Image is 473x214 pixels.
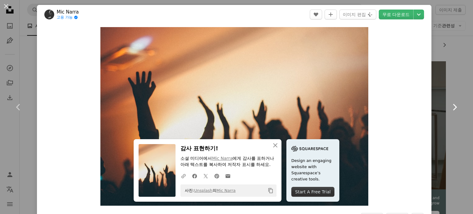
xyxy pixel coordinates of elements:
[189,170,200,182] a: Facebook에 공유
[44,10,54,19] img: Mic Narra의 프로필로 이동
[57,9,79,15] a: Mic Narra
[310,10,322,19] button: 좋아요
[291,158,334,182] span: Design an engaging website with Squarespace’s creative tools.
[100,27,368,206] img: 흰 방에서 손을 드는 사람들
[379,10,413,19] a: 무료 다운로드
[180,144,277,153] h3: 감사 표현하기!
[57,15,79,20] a: 고용 가능
[286,139,339,202] a: Design an engaging website with Squarespace’s creative tools.Start A Free Trial
[436,78,473,137] a: 다음
[216,188,236,193] a: Mic Narra
[339,10,376,19] button: 이미지 편집
[100,27,368,206] button: 이 이미지 확대
[194,188,212,193] a: Unsplash
[265,185,276,196] button: 클립보드에 복사하기
[222,170,233,182] a: 이메일로 공유에 공유
[182,186,236,196] span: 사진: 의
[325,10,337,19] button: 컬렉션에 추가
[211,170,222,182] a: Pinterest에 공유
[291,187,334,197] div: Start A Free Trial
[414,10,424,19] button: 다운로드 크기 선택
[180,155,277,168] p: 소셜 미디어에서 에게 감사를 표하거나 아래 텍스트를 복사하여 저작자 표시를 하세요.
[200,170,211,182] a: Twitter에 공유
[212,156,232,161] a: Mic Narra
[291,144,328,153] img: file-1705255347840-230a6ab5bca9image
